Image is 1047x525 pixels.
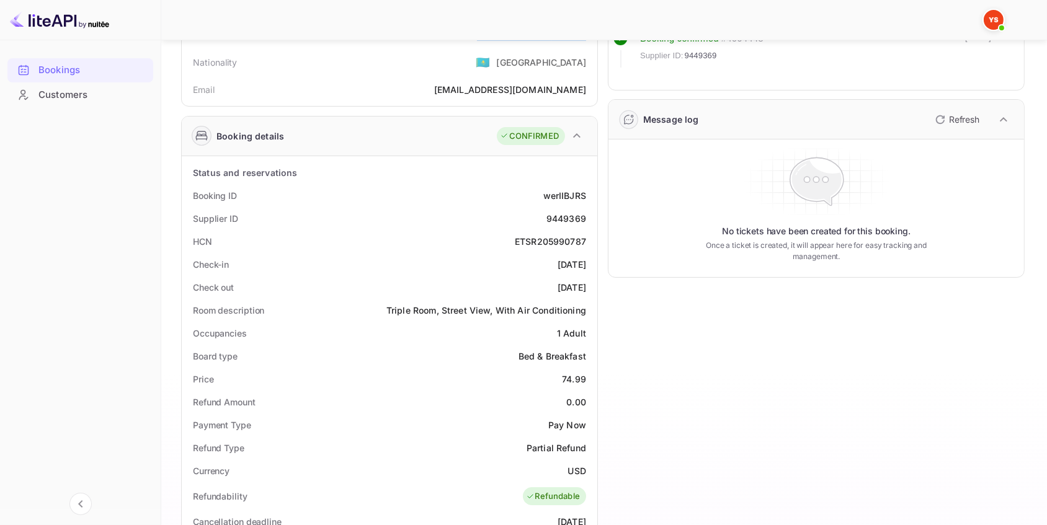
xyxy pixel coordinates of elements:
[193,304,264,317] div: Room description
[643,113,699,126] div: Message log
[7,58,153,82] div: Bookings
[193,373,214,386] div: Price
[7,83,153,106] a: Customers
[965,32,1014,68] div: [DATE] 19:53
[434,83,586,96] div: [EMAIL_ADDRESS][DOMAIN_NAME]
[38,63,147,77] div: Bookings
[568,464,586,477] div: USD
[557,327,586,340] div: 1 Adult
[193,395,256,408] div: Refund Amount
[7,58,153,81] a: Bookings
[722,225,911,237] p: No tickets have been created for this booking.
[526,490,581,503] div: Refundable
[193,189,237,202] div: Booking ID
[527,441,586,454] div: Partial Refund
[562,373,586,386] div: 74.99
[69,493,92,515] button: Collapse navigation
[193,441,244,454] div: Refund Type
[543,189,586,202] div: werIIBJRS
[7,83,153,107] div: Customers
[496,56,586,69] div: [GEOGRAPHIC_DATA]
[558,258,586,271] div: [DATE]
[38,88,147,102] div: Customers
[193,258,229,271] div: Check-in
[515,235,586,248] div: ETSR205990787
[548,418,586,431] div: Pay Now
[640,50,684,62] span: Supplier ID:
[519,350,586,363] div: Bed & Breakfast
[193,166,297,179] div: Status and reservations
[928,110,984,130] button: Refresh
[984,10,1004,30] img: Yandex Support
[386,304,586,317] div: Triple Room, Street View, With Air Conditioning
[546,212,586,225] div: 9449369
[193,281,234,294] div: Check out
[10,10,109,30] img: LiteAPI logo
[476,51,490,73] span: United States
[705,240,928,262] p: Once a ticket is created, it will appear here for easy tracking and management.
[685,50,717,62] span: 9449369
[558,281,586,294] div: [DATE]
[500,130,559,143] div: CONFIRMED
[193,56,238,69] div: Nationality
[193,212,238,225] div: Supplier ID
[193,490,247,503] div: Refundability
[193,83,215,96] div: Email
[193,235,212,248] div: HCN
[949,113,979,126] p: Refresh
[216,130,284,143] div: Booking details
[193,327,247,340] div: Occupancies
[193,350,238,363] div: Board type
[193,464,229,477] div: Currency
[566,395,586,408] div: 0.00
[193,418,251,431] div: Payment Type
